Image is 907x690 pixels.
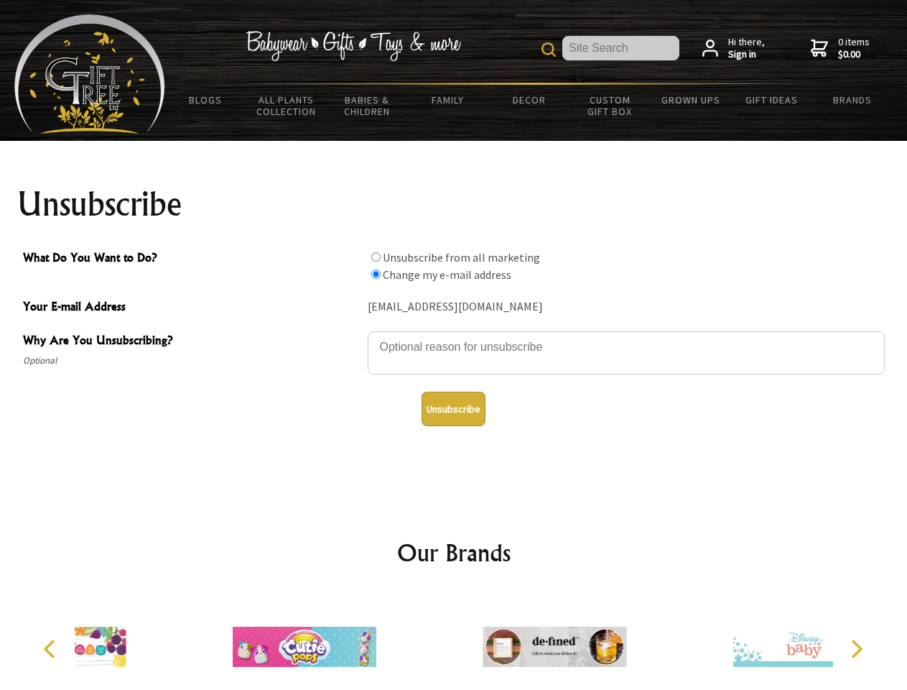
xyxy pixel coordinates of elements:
a: Babies & Children [327,85,408,126]
span: Hi there, [728,36,765,61]
a: Grown Ups [650,85,731,115]
span: 0 items [838,35,870,61]
a: 0 items$0.00 [811,36,870,61]
input: Site Search [562,36,679,60]
a: BLOGS [165,85,246,115]
strong: Sign in [728,48,765,61]
a: All Plants Collection [246,85,327,126]
button: Previous [36,633,68,665]
a: Decor [488,85,569,115]
img: product search [541,42,556,57]
img: Babyware - Gifts - Toys and more... [14,14,165,134]
label: Unsubscribe from all marketing [383,250,540,264]
a: Hi there,Sign in [702,36,765,61]
a: Family [408,85,489,115]
textarea: Why Are You Unsubscribing? [368,331,885,374]
div: [EMAIL_ADDRESS][DOMAIN_NAME] [368,296,885,318]
strong: $0.00 [838,48,870,61]
span: Why Are You Unsubscribing? [23,331,361,352]
a: Custom Gift Box [569,85,651,126]
button: Next [840,633,872,665]
input: What Do You Want to Do? [371,270,381,279]
span: Optional [23,352,361,369]
h1: Unsubscribe [17,187,890,221]
input: What Do You Want to Do? [371,252,381,262]
a: Gift Ideas [731,85,812,115]
span: Your E-mail Address [23,298,361,318]
label: Change my e-mail address [383,267,511,282]
img: Babywear - Gifts - Toys & more [246,31,461,61]
button: Unsubscribe [422,392,485,426]
h2: Our Brands [29,535,879,570]
a: Brands [812,85,893,115]
span: What Do You Want to Do? [23,249,361,270]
